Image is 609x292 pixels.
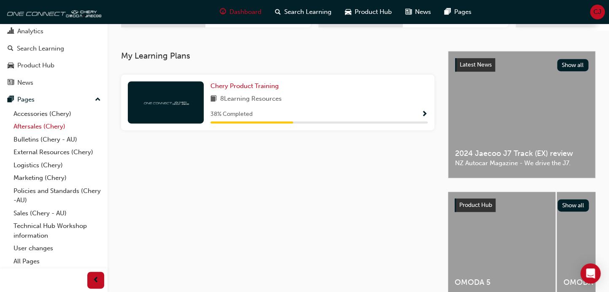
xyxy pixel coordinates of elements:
a: pages-iconPages [438,3,478,21]
a: car-iconProduct Hub [338,3,399,21]
span: Dashboard [229,7,261,17]
a: Latest NewsShow all [455,58,588,72]
a: Logistics (Chery) [10,159,104,172]
div: Product Hub [17,61,54,70]
span: OMODA 5 [455,278,549,287]
a: Policies and Standards (Chery -AU) [10,185,104,207]
a: Bulletins (Chery - AU) [10,133,104,146]
span: Latest News [460,61,492,68]
span: Chery Product Training [210,82,279,90]
span: guage-icon [220,7,226,17]
span: Pages [454,7,472,17]
a: Product Hub [3,58,104,73]
span: book-icon [210,94,217,104]
button: Show all [558,199,589,212]
div: Analytics [17,27,43,36]
button: Show all [557,59,589,71]
img: oneconnect [143,98,189,106]
span: Search Learning [284,7,331,17]
a: Sales (Chery - AU) [10,207,104,220]
span: search-icon [275,7,281,17]
button: Pages [3,92,104,107]
div: Open Intercom Messenger [580,263,601,284]
a: Product HubShow all [455,198,589,212]
span: news-icon [8,79,14,87]
div: News [17,78,33,88]
a: Analytics [3,24,104,39]
span: car-icon [8,62,14,70]
a: Accessories (Chery) [10,107,104,121]
img: oneconnect [4,3,101,20]
a: news-iconNews [399,3,438,21]
a: Technical Hub Workshop information [10,220,104,242]
a: search-iconSearch Learning [268,3,338,21]
span: Product Hub [459,201,492,209]
span: up-icon [95,94,101,105]
span: prev-icon [93,275,99,286]
a: Marketing (Chery) [10,171,104,185]
span: News [415,7,431,17]
a: News [3,75,104,91]
span: news-icon [405,7,412,17]
a: User changes [10,242,104,255]
a: guage-iconDashboard [213,3,268,21]
a: External Resources (Chery) [10,146,104,159]
span: NZ Autocar Magazine - We drive the J7. [455,158,588,168]
div: Pages [17,95,35,104]
span: 8 Learning Resources [220,94,282,104]
a: Search Learning [3,41,104,56]
span: pages-icon [8,96,14,104]
span: car-icon [345,7,351,17]
span: search-icon [8,45,13,53]
span: chart-icon [8,28,14,35]
a: Aftersales (Chery) [10,120,104,133]
span: 38 % Completed [210,110,253,119]
span: Show Progress [421,111,428,118]
a: Latest NewsShow all2024 Jaecoo J7 Track (EX) reviewNZ Autocar Magazine - We drive the J7. [448,51,596,178]
span: Product Hub [355,7,392,17]
h3: My Learning Plans [121,51,434,61]
button: Show Progress [421,109,428,120]
span: CJ [593,7,601,17]
a: Chery Product Training [210,81,282,91]
div: Search Learning [17,44,64,54]
a: All Pages [10,255,104,268]
span: pages-icon [445,7,451,17]
button: CJ [590,5,605,19]
span: 2024 Jaecoo J7 Track (EX) review [455,149,588,158]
